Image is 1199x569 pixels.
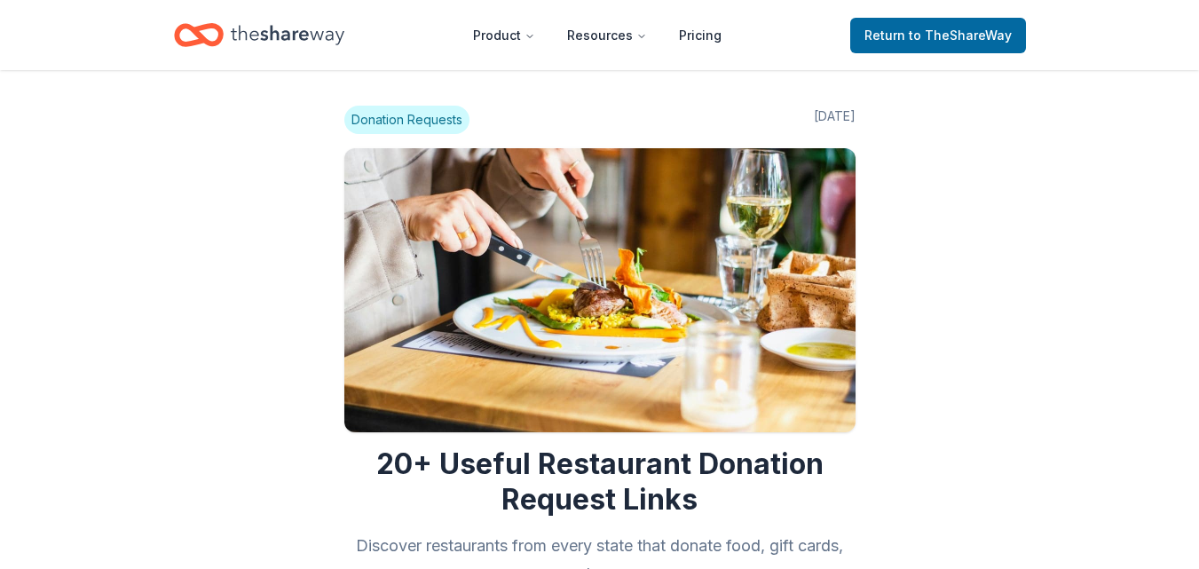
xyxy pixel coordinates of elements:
[344,148,856,432] img: Image for 20+ Useful Restaurant Donation Request Links
[344,106,469,134] span: Donation Requests
[174,14,344,56] a: Home
[665,18,736,53] a: Pricing
[864,25,1012,46] span: Return
[814,106,856,134] span: [DATE]
[909,28,1012,43] span: to TheShareWay
[344,447,856,518] h1: 20+ Useful Restaurant Donation Request Links
[459,14,736,56] nav: Main
[553,18,661,53] button: Resources
[850,18,1026,53] a: Returnto TheShareWay
[459,18,549,53] button: Product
